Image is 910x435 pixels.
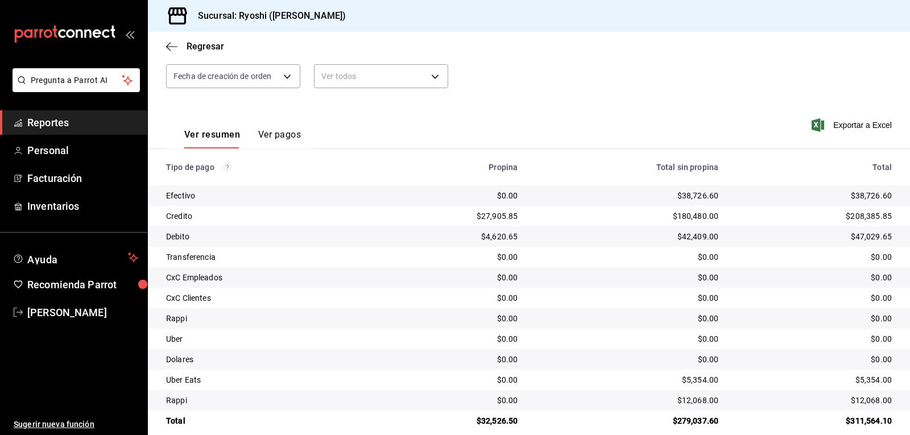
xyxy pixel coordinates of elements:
div: $0.00 [536,354,718,365]
button: Ver pagos [258,129,301,148]
div: $0.00 [388,395,518,406]
div: Credito [166,210,370,222]
div: $0.00 [388,272,518,283]
span: Recomienda Parrot [27,277,138,292]
span: Reportes [27,115,138,130]
div: $0.00 [388,374,518,386]
span: Pregunta a Parrot AI [31,74,122,86]
div: $27,905.85 [388,210,518,222]
span: Inventarios [27,198,138,214]
div: $311,564.10 [737,415,892,426]
div: $0.00 [388,333,518,345]
button: Pregunta a Parrot AI [13,68,140,92]
div: Dolares [166,354,370,365]
div: Uber [166,333,370,345]
span: [PERSON_NAME] [27,305,138,320]
div: $0.00 [737,272,892,283]
div: $0.00 [388,313,518,324]
span: Sugerir nueva función [14,419,138,430]
a: Pregunta a Parrot AI [8,82,140,94]
div: $12,068.00 [737,395,892,406]
svg: Los pagos realizados con Pay y otras terminales son montos brutos. [224,163,231,171]
div: $0.00 [737,333,892,345]
span: Facturación [27,171,138,186]
div: $279,037.60 [536,415,718,426]
div: Debito [166,231,370,242]
div: Total [166,415,370,426]
div: $0.00 [737,251,892,263]
div: Propina [388,163,518,172]
div: $0.00 [536,313,718,324]
div: Total sin propina [536,163,718,172]
div: $0.00 [536,292,718,304]
span: Personal [27,143,138,158]
div: Uber Eats [166,374,370,386]
div: $208,385.85 [737,210,892,222]
button: open_drawer_menu [125,30,134,39]
button: Regresar [166,41,224,52]
div: Total [737,163,892,172]
div: $0.00 [737,354,892,365]
div: $12,068.00 [536,395,718,406]
div: $42,409.00 [536,231,718,242]
div: Transferencia [166,251,370,263]
div: $4,620.65 [388,231,518,242]
div: $5,354.00 [536,374,718,386]
div: $0.00 [536,333,718,345]
div: $0.00 [737,292,892,304]
h3: Sucursal: Ryoshi ([PERSON_NAME]) [189,9,346,23]
div: $180,480.00 [536,210,718,222]
div: Efectivo [166,190,370,201]
div: $5,354.00 [737,374,892,386]
div: $0.00 [737,313,892,324]
div: Rappi [166,313,370,324]
div: Tipo de pago [166,163,370,172]
button: Exportar a Excel [814,118,892,132]
div: navigation tabs [184,129,301,148]
div: $0.00 [388,292,518,304]
button: Ver resumen [184,129,240,148]
div: $0.00 [388,251,518,263]
div: Rappi [166,395,370,406]
span: Regresar [187,41,224,52]
div: $0.00 [536,251,718,263]
span: Fecha de creación de orden [173,71,271,82]
div: $0.00 [388,190,518,201]
div: CxC Empleados [166,272,370,283]
div: $32,526.50 [388,415,518,426]
span: Ayuda [27,251,123,264]
div: CxC Clientes [166,292,370,304]
div: Ver todos [314,64,448,88]
div: $38,726.60 [536,190,718,201]
div: $0.00 [388,354,518,365]
div: $38,726.60 [737,190,892,201]
div: $47,029.65 [737,231,892,242]
div: $0.00 [536,272,718,283]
